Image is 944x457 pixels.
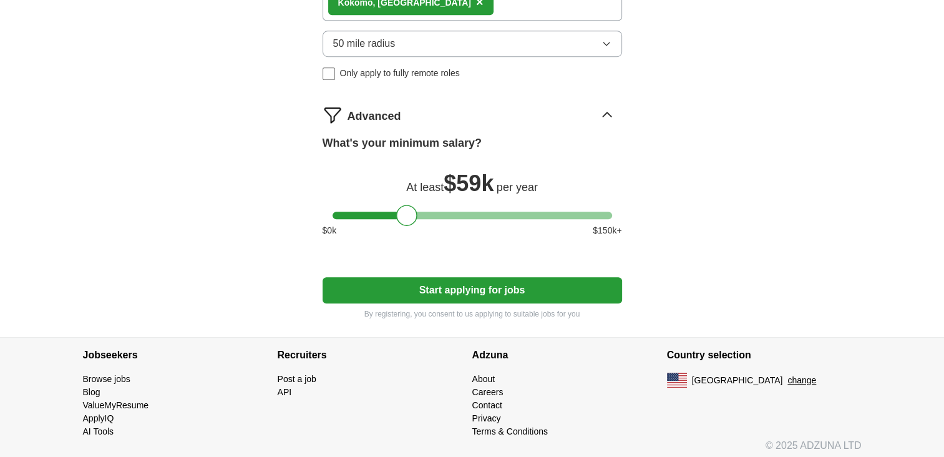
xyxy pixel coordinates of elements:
input: Only apply to fully remote roles [323,67,335,80]
img: US flag [667,373,687,388]
a: ValueMyResume [83,400,149,410]
span: per year [497,181,538,194]
a: API [278,387,292,397]
img: filter [323,105,343,125]
a: Terms & Conditions [472,426,548,436]
p: By registering, you consent to us applying to suitable jobs for you [323,308,622,320]
span: Advanced [348,108,401,125]
label: What's your minimum salary? [323,135,482,152]
span: $ 0 k [323,224,337,237]
button: change [787,374,816,387]
button: Start applying for jobs [323,277,622,303]
a: AI Tools [83,426,114,436]
a: Post a job [278,374,316,384]
a: Blog [83,387,100,397]
span: 50 mile radius [333,36,396,51]
a: Privacy [472,413,501,423]
a: Careers [472,387,504,397]
span: $ 150 k+ [593,224,621,237]
a: Browse jobs [83,374,130,384]
button: 50 mile radius [323,31,622,57]
a: About [472,374,495,384]
span: [GEOGRAPHIC_DATA] [692,374,783,387]
h4: Country selection [667,338,862,373]
a: ApplyIQ [83,413,114,423]
span: $ 59k [444,170,494,196]
span: At least [406,181,444,194]
span: Only apply to fully remote roles [340,67,460,80]
a: Contact [472,400,502,410]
